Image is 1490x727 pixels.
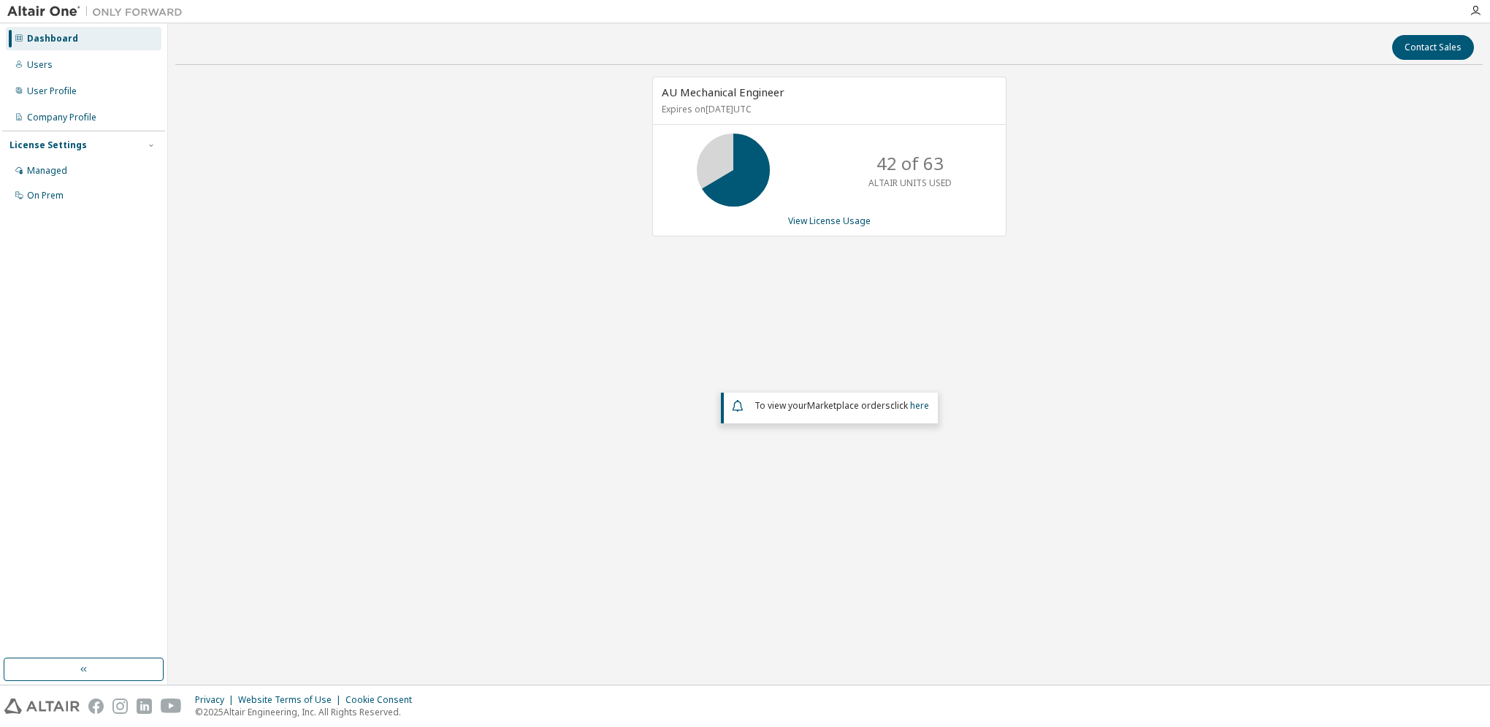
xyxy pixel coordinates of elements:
[876,151,944,176] p: 42 of 63
[7,4,190,19] img: Altair One
[662,103,993,115] p: Expires on [DATE] UTC
[754,399,929,412] span: To view your click
[195,706,421,718] p: © 2025 Altair Engineering, Inc. All Rights Reserved.
[4,699,80,714] img: altair_logo.svg
[910,399,929,412] a: here
[9,139,87,151] div: License Settings
[161,699,182,714] img: youtube.svg
[27,59,53,71] div: Users
[1392,35,1474,60] button: Contact Sales
[238,694,345,706] div: Website Terms of Use
[807,399,890,412] em: Marketplace orders
[112,699,128,714] img: instagram.svg
[868,177,952,189] p: ALTAIR UNITS USED
[195,694,238,706] div: Privacy
[88,699,104,714] img: facebook.svg
[27,112,96,123] div: Company Profile
[27,165,67,177] div: Managed
[788,215,871,227] a: View License Usage
[27,190,64,201] div: On Prem
[345,694,421,706] div: Cookie Consent
[27,85,77,97] div: User Profile
[27,33,78,45] div: Dashboard
[137,699,152,714] img: linkedin.svg
[662,85,784,99] span: AU Mechanical Engineer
